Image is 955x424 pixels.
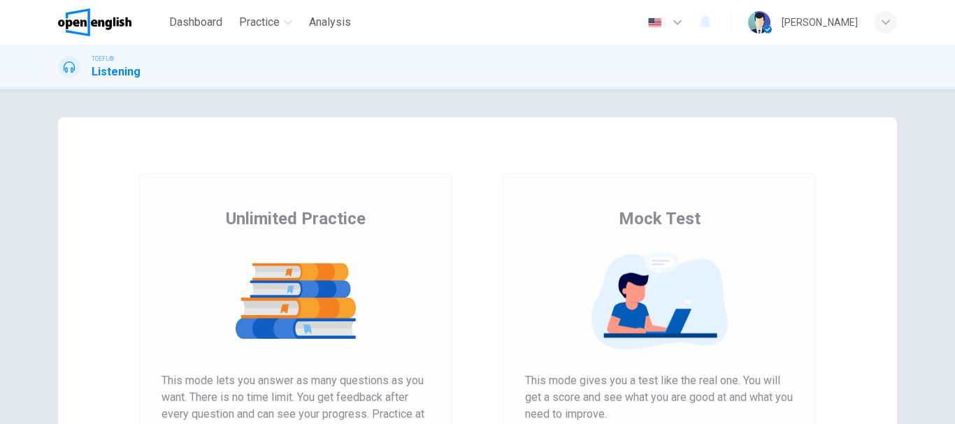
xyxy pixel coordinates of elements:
h1: Listening [92,64,141,80]
span: Dashboard [169,14,222,31]
span: Mock Test [619,207,701,230]
span: Practice [239,14,280,31]
span: This mode gives you a test like the real one. You will get a score and see what you are good at a... [525,372,794,423]
img: Profile picture [748,11,770,34]
span: Analysis [309,14,351,31]
div: [PERSON_NAME] [782,14,858,31]
span: TOEFL® [92,54,114,64]
a: OpenEnglish logo [58,8,164,36]
button: Practice [234,10,298,35]
img: en [646,17,663,28]
span: Unlimited Practice [226,207,366,230]
img: OpenEnglish logo [58,8,131,36]
button: Analysis [303,10,357,35]
button: Dashboard [164,10,228,35]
